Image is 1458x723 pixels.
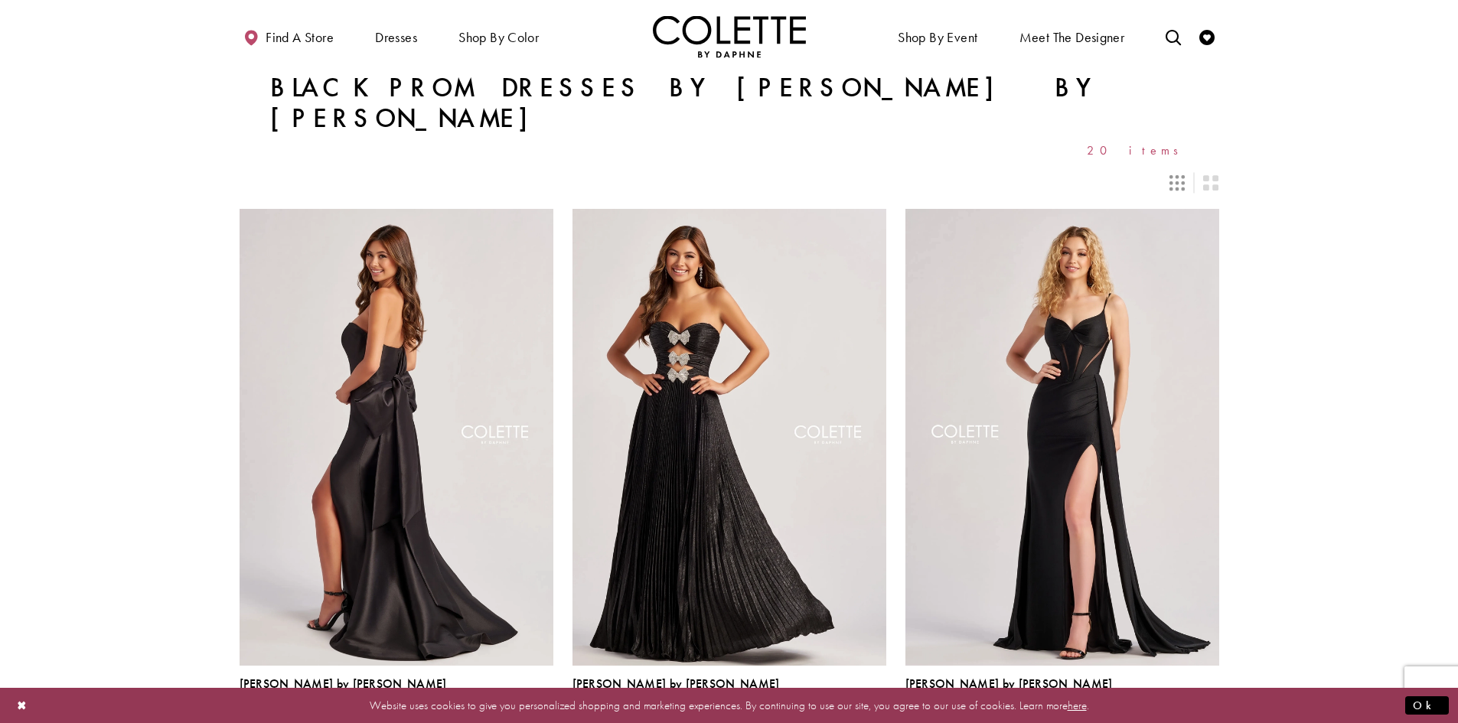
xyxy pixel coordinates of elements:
a: Visit Colette by Daphne Style No. CL8470 Page [240,209,553,665]
span: Dresses [371,15,421,57]
span: Shop by color [458,30,539,45]
a: Visit Colette by Daphne Style No. CL8520 Page [572,209,886,665]
a: Check Wishlist [1195,15,1218,57]
span: [PERSON_NAME] by [PERSON_NAME] [905,676,1113,692]
a: here [1068,697,1087,712]
span: Shop By Event [898,30,977,45]
p: Website uses cookies to give you personalized shopping and marketing experiences. By continuing t... [110,695,1348,715]
span: Switch layout to 3 columns [1169,175,1185,191]
span: [PERSON_NAME] by [PERSON_NAME] [240,676,447,692]
a: Visit Home Page [653,15,806,57]
a: Meet the designer [1016,15,1129,57]
span: 20 items [1087,144,1189,157]
a: Toggle search [1162,15,1185,57]
span: Switch layout to 2 columns [1203,175,1218,191]
img: Colette by Daphne [653,15,806,57]
span: [PERSON_NAME] by [PERSON_NAME] [572,676,780,692]
button: Submit Dialog [1405,695,1449,715]
div: Colette by Daphne Style No. CL8470 [240,677,447,709]
button: Close Dialog [9,692,35,718]
div: Colette by Daphne Style No. CL8520 [572,677,780,709]
div: Layout Controls [230,166,1228,200]
h1: Black Prom Dresses by [PERSON_NAME] by [PERSON_NAME] [270,73,1189,134]
span: Shop By Event [894,15,981,57]
a: Visit Colette by Daphne Style No. CL8480 Page [905,209,1219,665]
span: Shop by color [455,15,543,57]
span: Dresses [375,30,417,45]
a: Find a store [240,15,338,57]
span: Meet the designer [1019,30,1125,45]
div: Colette by Daphne Style No. CL8480 [905,677,1113,709]
span: Find a store [266,30,334,45]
